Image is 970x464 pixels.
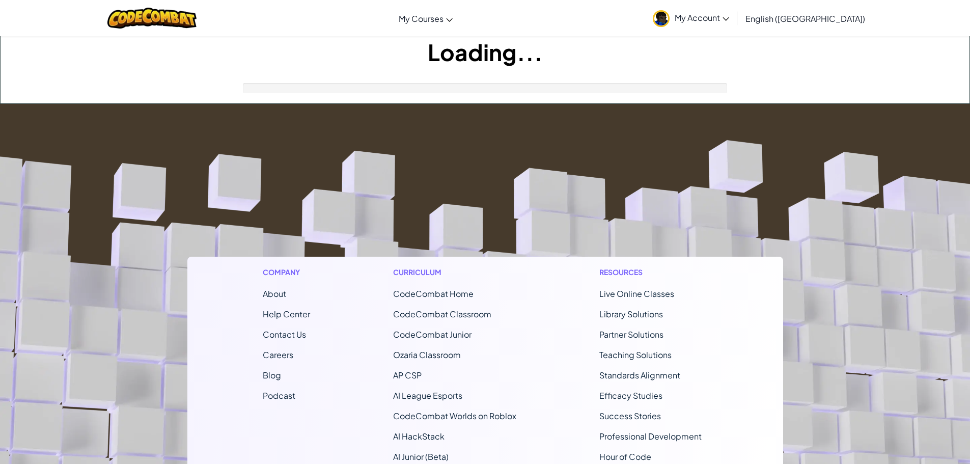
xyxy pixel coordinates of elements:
[393,451,449,462] a: AI Junior (Beta)
[263,349,293,360] a: Careers
[399,13,444,24] span: My Courses
[653,10,670,27] img: avatar
[740,5,870,32] a: English ([GEOGRAPHIC_DATA])
[393,349,461,360] a: Ozaria Classroom
[1,36,969,68] h1: Loading...
[393,309,491,319] a: CodeCombat Classroom
[393,329,472,340] a: CodeCombat Junior
[393,411,516,421] a: CodeCombat Worlds on Roblox
[263,288,286,299] a: About
[599,349,672,360] a: Teaching Solutions
[599,288,674,299] a: Live Online Classes
[599,431,702,442] a: Professional Development
[675,12,729,23] span: My Account
[599,329,663,340] a: Partner Solutions
[599,267,708,278] h1: Resources
[599,390,662,401] a: Efficacy Studies
[599,370,680,380] a: Standards Alignment
[393,267,516,278] h1: Curriculum
[263,329,306,340] span: Contact Us
[394,5,458,32] a: My Courses
[263,370,281,380] a: Blog
[745,13,865,24] span: English ([GEOGRAPHIC_DATA])
[599,451,651,462] a: Hour of Code
[263,309,310,319] a: Help Center
[107,8,197,29] img: CodeCombat logo
[263,390,295,401] a: Podcast
[393,288,474,299] span: CodeCombat Home
[393,370,422,380] a: AP CSP
[599,411,661,421] a: Success Stories
[263,267,310,278] h1: Company
[393,431,445,442] a: AI HackStack
[393,390,462,401] a: AI League Esports
[599,309,663,319] a: Library Solutions
[648,2,734,34] a: My Account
